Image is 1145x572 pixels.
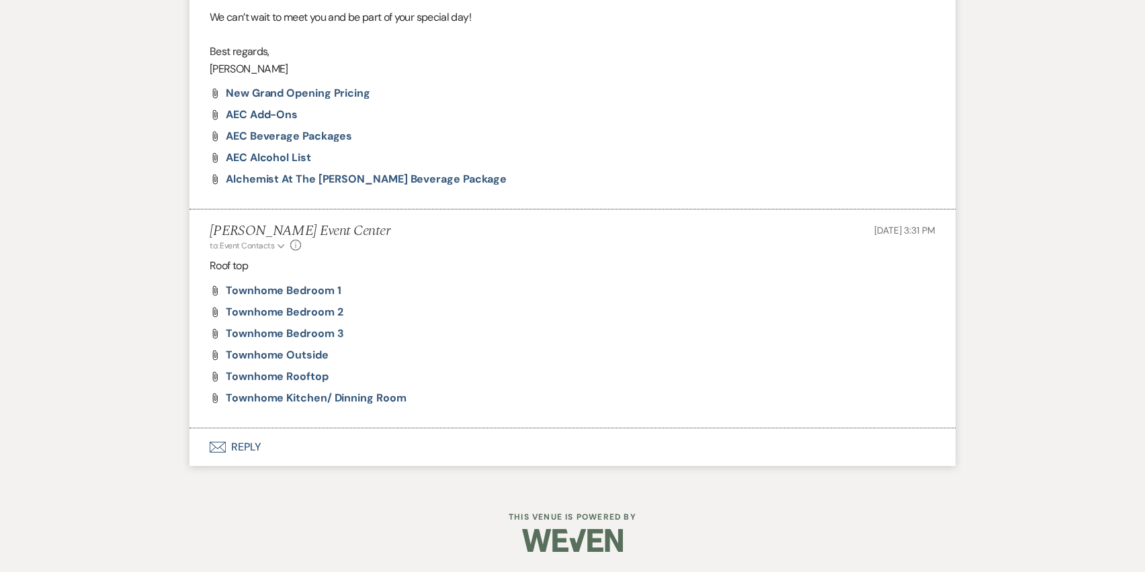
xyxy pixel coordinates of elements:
span: We can’t wait to meet you and be part of your special day! [210,10,471,24]
span: AEC Add-Ons [226,107,298,122]
span: to: Event Contacts [210,240,274,251]
a: Townhome Bedroom 1 [226,285,341,296]
span: Townhome Bedroom 3 [226,326,344,340]
span: Townhome Kitchen/ Dinning Room [226,391,407,405]
a: AEC Add-Ons [226,109,298,120]
a: Townhome Rooftop [226,371,329,382]
a: AEC Alcohol List [226,152,311,163]
span: Townhome Bedroom 2 [226,305,343,319]
img: Weven Logo [522,517,623,564]
span: New Grand Opening Pricing [226,86,370,100]
p: [PERSON_NAME] [210,60,935,78]
span: Alchemist at The [PERSON_NAME] Beverage Package [226,172,507,186]
span: AEC Beverage Packages [226,129,352,143]
a: AEC Beverage Packages [226,131,352,142]
span: Best regards, [210,44,269,58]
a: Alchemist at The [PERSON_NAME] Beverage Package [226,174,507,185]
button: Reply [189,428,956,466]
span: Townhome Outside [226,348,329,362]
span: AEC Alcohol List [226,150,311,164]
a: Townhome Kitchen/ Dinning Room [226,393,407,403]
button: to: Event Contacts [210,240,287,252]
p: Roof top [210,257,935,275]
span: Townhome Rooftop [226,369,329,383]
span: Townhome Bedroom 1 [226,283,341,297]
a: Townhome Outside [226,350,329,361]
a: Townhome Bedroom 2 [226,307,343,318]
span: [DATE] 3:31 PM [874,224,935,236]
h5: [PERSON_NAME] Event Center [210,223,390,240]
a: Townhome Bedroom 3 [226,328,344,339]
a: New Grand Opening Pricing [226,88,370,99]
